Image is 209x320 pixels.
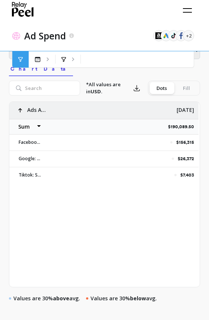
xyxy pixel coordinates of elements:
div: Dots [149,82,174,94]
img: api.tiktok.svg [170,32,177,39]
span: Chart Data [10,65,72,72]
img: api.amazonads.svg [155,32,162,39]
strong: below [130,295,146,302]
p: $156,315 [176,139,194,145]
p: Ads Accounts [27,102,47,114]
img: api.fb.svg [178,32,184,39]
p: $190,089.50 [168,124,199,130]
strong: above [53,295,69,302]
div: Fill [174,82,199,94]
p: Tiktok: Serenity Kids TikTok [DATE] [14,172,42,178]
p: Google: Serenity Kids [14,156,42,162]
strong: USD. [91,88,102,95]
p: Values are 30% avg. [13,295,80,302]
nav: Tabs [9,59,200,76]
img: header icon [12,32,20,40]
p: $7,403 [180,172,194,178]
p: Ad Spend [24,29,66,42]
input: Search [9,81,80,96]
p: Facebook: Serenity Kids [14,139,42,145]
img: api.google.svg [163,32,170,39]
p: *All values are in [86,81,130,96]
p: Values are 30% avg. [91,295,157,302]
p: [DATE] [177,102,194,114]
p: $26,372 [178,156,194,162]
span: +2 [186,32,191,39]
